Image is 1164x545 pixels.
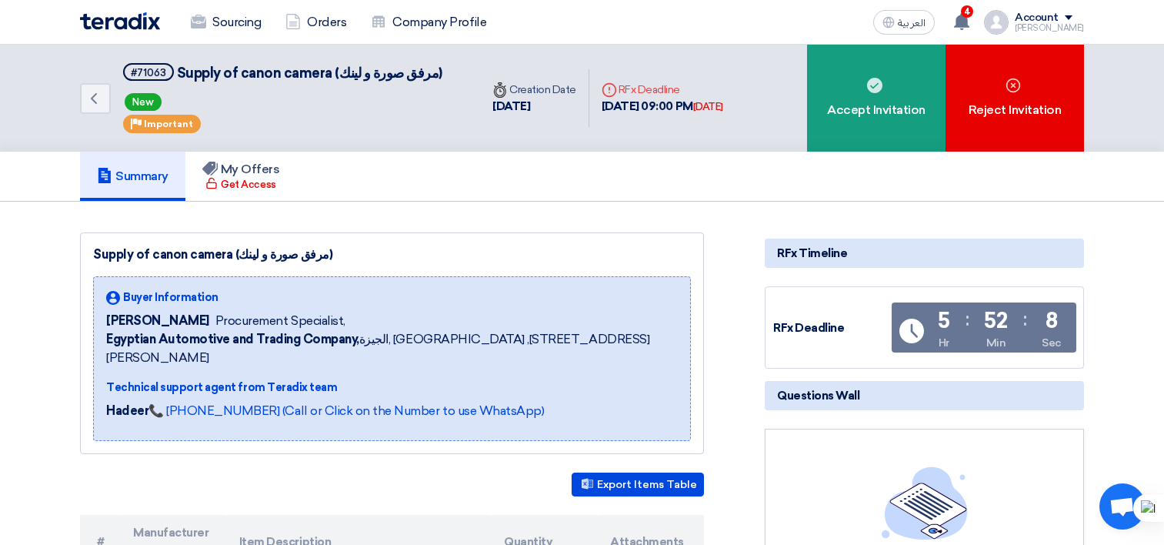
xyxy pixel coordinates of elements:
[777,387,859,404] span: Questions Wall
[80,152,185,201] a: Summary
[807,45,946,152] div: Accept Invitation
[177,65,442,82] span: Supply of canon camera (مرفق صورة و لينك)
[873,10,935,35] button: العربية
[131,68,166,78] div: #71063
[1015,24,1084,32] div: [PERSON_NAME]
[984,310,1007,332] div: 52
[106,403,148,418] strong: Hadeer
[966,306,969,333] div: :
[80,12,160,30] img: Teradix logo
[1046,310,1058,332] div: 8
[106,312,209,330] span: [PERSON_NAME]
[1023,306,1027,333] div: :
[961,5,973,18] span: 4
[97,169,168,184] h5: Summary
[205,177,275,192] div: Get Access
[106,332,359,346] b: Egyptian Automotive and Trading Company,
[123,63,442,82] h5: Supply of canon camera (مرفق صورة و لينك)
[148,403,544,418] a: 📞 [PHONE_NUMBER] (Call or Click on the Number to use WhatsApp)
[898,18,926,28] span: العربية
[144,119,193,129] span: Important
[178,5,273,39] a: Sourcing
[106,379,678,396] div: Technical support agent from Teradix team
[185,152,297,201] a: My Offers Get Access
[123,289,218,306] span: Buyer Information
[215,312,345,330] span: Procurement Specialist,
[773,319,889,337] div: RFx Deadline
[946,45,1084,152] div: Reject Invitation
[986,335,1006,351] div: Min
[273,5,359,39] a: Orders
[938,310,950,332] div: 5
[765,239,1084,268] div: RFx Timeline
[93,246,691,264] div: Supply of canon camera (مرفق صورة و لينك)
[1042,335,1061,351] div: Sec
[602,98,723,115] div: [DATE] 09:00 PM
[602,82,723,98] div: RFx Deadline
[1099,483,1146,530] a: Open chat
[693,99,723,115] div: [DATE]
[572,473,704,497] button: Export Items Table
[882,466,968,539] img: empty_state_list.svg
[1015,12,1059,25] div: Account
[492,82,576,98] div: Creation Date
[984,10,1009,35] img: profile_test.png
[202,162,280,177] h5: My Offers
[125,93,162,111] span: New
[106,330,678,367] span: الجيزة, [GEOGRAPHIC_DATA] ,[STREET_ADDRESS][PERSON_NAME]
[492,98,576,115] div: [DATE]
[939,335,949,351] div: Hr
[359,5,499,39] a: Company Profile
